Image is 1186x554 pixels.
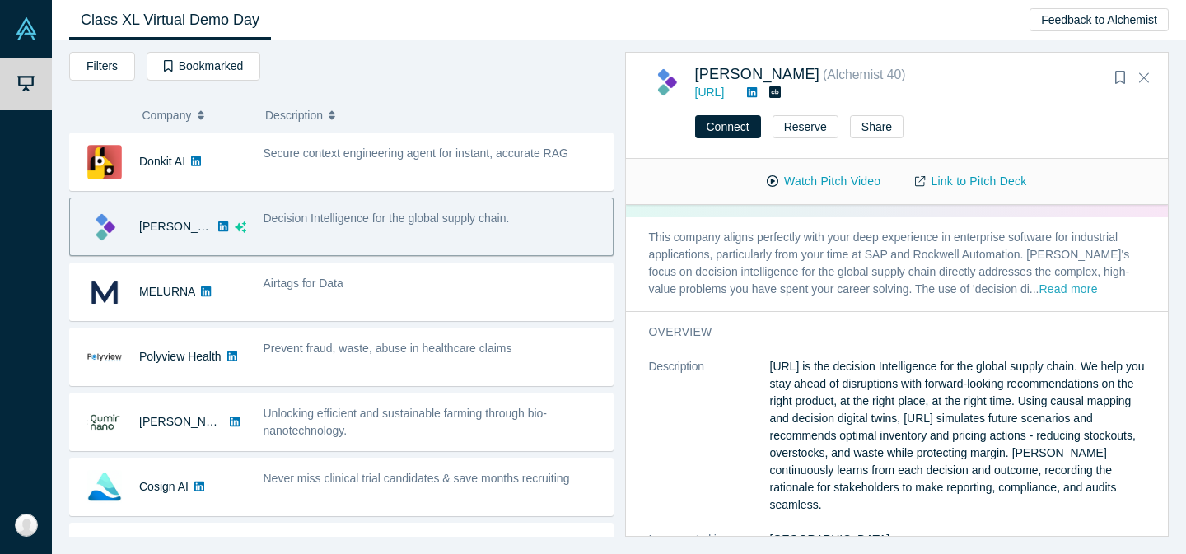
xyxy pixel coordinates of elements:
[649,65,684,100] img: Kimaru AI's Logo
[770,358,1146,514] p: [URL] is the decision Intelligence for the global supply chain. We help you stay ahead of disrupt...
[1039,281,1098,300] button: Read more
[770,531,1146,548] dd: [GEOGRAPHIC_DATA]
[265,98,602,133] button: Description
[142,98,249,133] button: Company
[87,470,122,505] img: Cosign AI's Logo
[69,1,271,40] a: Class XL Virtual Demo Day
[695,115,761,138] button: Connect
[1109,67,1132,90] button: Bookmark
[749,167,898,196] button: Watch Pitch Video
[264,537,449,550] span: AI for pharma supply chain reliability
[139,350,222,363] a: Polyview Health
[139,220,234,233] a: [PERSON_NAME]
[139,285,195,298] a: MELURNA
[264,147,568,160] span: Secure context engineering agent for instant, accurate RAG
[15,17,38,40] img: Alchemist Vault Logo
[139,415,234,428] a: [PERSON_NAME]
[264,277,343,290] span: Airtags for Data
[264,212,510,225] span: Decision Intelligence for the global supply chain.
[87,145,122,179] img: Donkit AI's Logo
[69,52,135,81] button: Filters
[264,407,548,437] span: Unlocking efficient and sustainable farming through bio-nanotechnology.
[87,210,122,244] img: Kimaru AI's Logo
[1132,65,1156,91] button: Close
[264,342,512,355] span: Prevent fraud, waste, abuse in healthcare claims
[87,340,122,375] img: Polyview Health's Logo
[147,52,260,81] button: Bookmarked
[264,472,570,485] span: Never miss clinical trial candidates & save months recruiting
[823,68,906,81] small: ( Alchemist 40 )
[626,217,1169,311] p: This company aligns perfectly with your deep experience in enterprise software for industrial app...
[87,275,122,310] img: MELURNA's Logo
[649,324,1123,341] h3: overview
[1030,8,1169,31] button: Feedback to Alchemist
[139,480,189,493] a: Cosign AI
[649,358,770,531] dt: Description
[695,86,725,99] a: [URL]
[139,155,185,168] a: Donkit AI
[87,405,122,440] img: Qumir Nano's Logo
[235,221,246,233] svg: dsa ai sparkles
[695,66,820,82] a: [PERSON_NAME]
[773,115,838,138] button: Reserve
[15,514,38,537] img: John Zepecki's Account
[850,115,904,138] button: Share
[898,167,1044,196] a: Link to Pitch Deck
[142,98,192,133] span: Company
[265,98,323,133] span: Description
